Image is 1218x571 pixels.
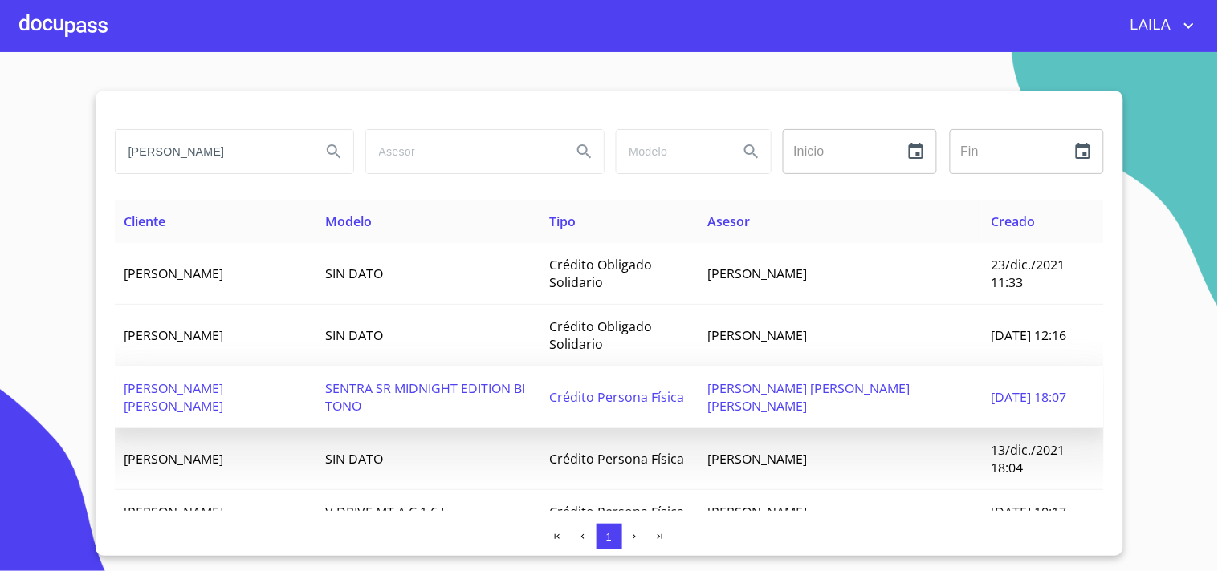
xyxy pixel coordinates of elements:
[325,326,383,344] span: SIN DATO
[707,450,807,468] span: [PERSON_NAME]
[315,132,353,171] button: Search
[549,503,684,520] span: Crédito Persona Física
[124,379,224,415] span: [PERSON_NAME] [PERSON_NAME]
[325,450,383,468] span: SIN DATO
[549,388,684,406] span: Crédito Persona Física
[549,450,684,468] span: Crédito Persona Física
[124,213,166,230] span: Cliente
[992,388,1067,406] span: [DATE] 18:07
[992,256,1065,291] span: 23/dic./2021 11:33
[124,326,224,344] span: [PERSON_NAME]
[549,256,652,291] span: Crédito Obligado Solidario
[325,379,525,415] span: SENTRA SR MIDNIGHT EDITION BI TONO
[1118,13,1179,38] span: LAILA
[1118,13,1199,38] button: account of current user
[707,379,910,415] span: [PERSON_NAME] [PERSON_NAME] [PERSON_NAME]
[617,130,726,173] input: search
[992,503,1067,520] span: [DATE] 10:17
[992,326,1067,344] span: [DATE] 12:16
[707,503,807,520] span: [PERSON_NAME]
[124,503,224,520] span: [PERSON_NAME]
[732,132,771,171] button: Search
[124,450,224,468] span: [PERSON_NAME]
[549,213,576,230] span: Tipo
[992,213,1036,230] span: Creado
[992,441,1065,476] span: 13/dic./2021 18:04
[606,531,612,543] span: 1
[116,130,308,173] input: search
[707,326,807,344] span: [PERSON_NAME]
[124,265,224,282] span: [PERSON_NAME]
[366,130,559,173] input: search
[325,265,383,282] span: SIN DATO
[707,213,750,230] span: Asesor
[565,132,604,171] button: Search
[597,524,622,549] button: 1
[707,265,807,282] span: [PERSON_NAME]
[549,318,652,353] span: Crédito Obligado Solidario
[325,213,372,230] span: Modelo
[325,503,447,520] span: V DRIVE MT A C 1 6 L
